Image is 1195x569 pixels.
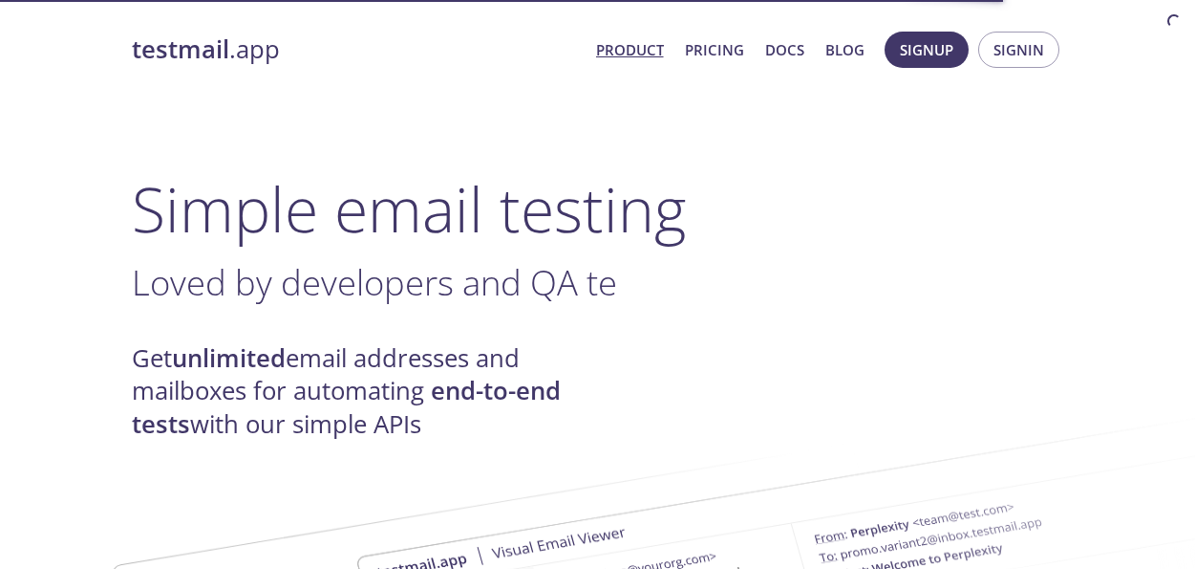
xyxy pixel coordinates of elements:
[132,374,561,440] strong: end-to-end tests
[132,258,617,306] span: Loved by developers and QA te
[978,32,1059,68] button: Signin
[685,37,744,62] a: Pricing
[596,37,664,62] a: Product
[132,33,229,66] strong: testmail
[825,37,864,62] a: Blog
[132,172,1064,246] h1: Simple email testing
[993,37,1044,62] span: Signin
[900,37,953,62] span: Signup
[885,32,969,68] button: Signup
[132,342,598,441] h4: Get email addresses and mailboxes for automating with our simple APIs
[172,341,286,375] strong: unlimited
[132,33,581,66] a: testmail.app
[765,37,804,62] a: Docs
